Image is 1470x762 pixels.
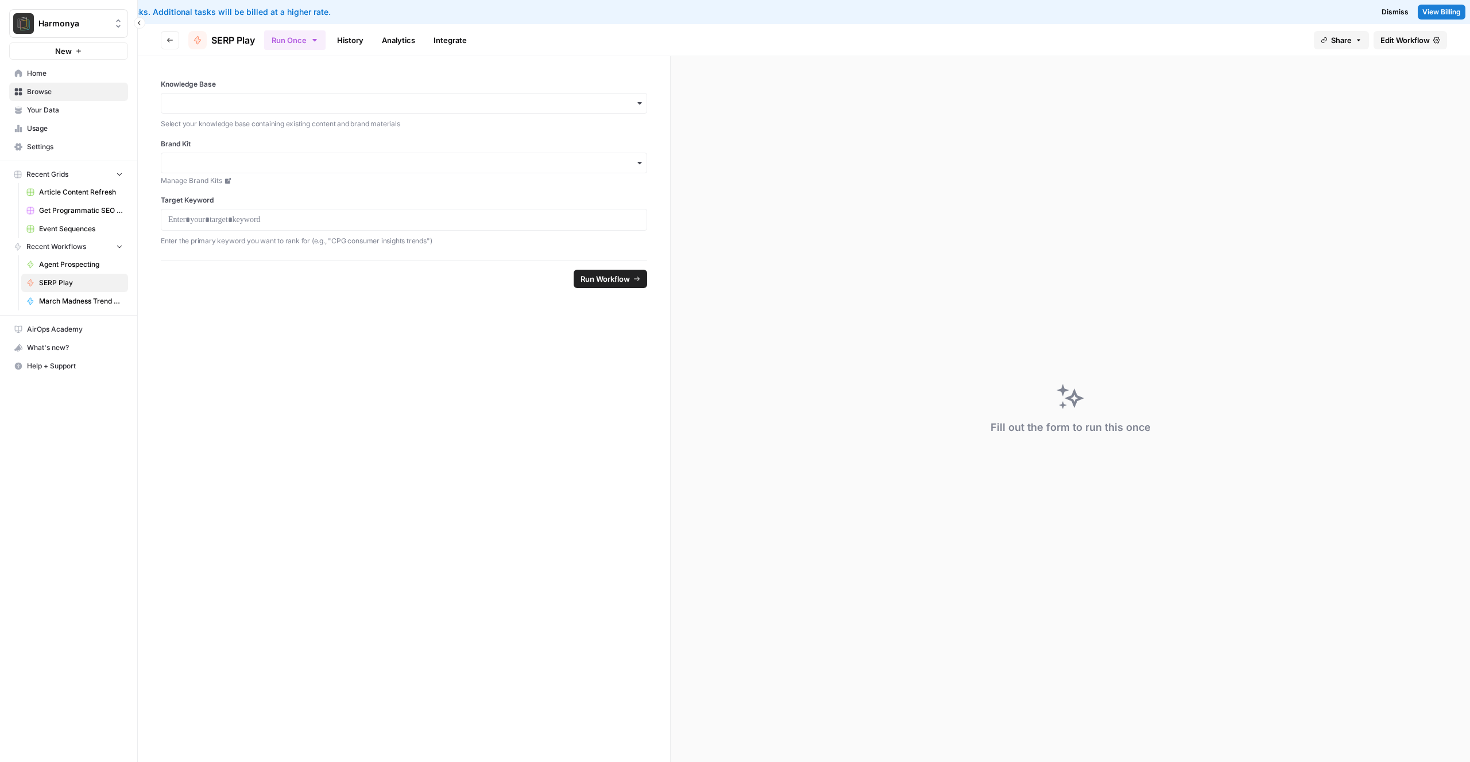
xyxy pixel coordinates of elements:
[13,13,34,34] img: Harmonya Logo
[27,105,123,115] span: Your Data
[27,142,123,152] span: Settings
[264,30,326,50] button: Run Once
[9,320,128,339] a: AirOps Academy
[581,273,630,285] span: Run Workflow
[26,242,86,252] span: Recent Workflows
[39,205,123,216] span: Get Programmatic SEO Keyword Ideas
[9,119,128,138] a: Usage
[427,31,474,49] a: Integrate
[39,224,123,234] span: Event Sequences
[38,18,108,29] span: Harmonya
[188,31,255,49] a: SERP Play
[574,270,647,288] button: Run Workflow
[1380,34,1430,46] span: Edit Workflow
[1382,7,1409,17] span: Dismiss
[161,176,647,186] a: Manage Brand Kits
[21,255,128,274] a: Agent Prospecting
[26,169,68,180] span: Recent Grids
[9,357,128,375] button: Help + Support
[9,166,128,183] button: Recent Grids
[27,324,123,335] span: AirOps Academy
[27,123,123,134] span: Usage
[9,83,128,101] a: Browse
[9,64,128,83] a: Home
[375,31,422,49] a: Analytics
[27,87,123,97] span: Browse
[161,139,647,149] label: Brand Kit
[1377,5,1413,20] button: Dismiss
[161,79,647,90] label: Knowledge Base
[39,278,123,288] span: SERP Play
[161,118,647,130] p: Select your knowledge base containing existing content and brand materials
[161,195,647,205] label: Target Keyword
[330,31,370,49] a: History
[21,201,128,220] a: Get Programmatic SEO Keyword Ideas
[55,45,72,57] span: New
[211,33,255,47] span: SERP Play
[21,292,128,310] a: March Madness Trend Posts
[9,42,128,60] button: New
[161,235,647,247] p: Enter the primary keyword you want to rank for (e.g., "CPG consumer insights trends")
[39,259,123,270] span: Agent Prospecting
[27,68,123,79] span: Home
[9,238,128,255] button: Recent Workflows
[39,296,123,306] span: March Madness Trend Posts
[9,339,128,357] button: What's new?
[9,6,852,18] div: You've used your included tasks. Additional tasks will be billed at a higher rate.
[27,361,123,371] span: Help + Support
[9,9,128,38] button: Workspace: Harmonya
[21,183,128,201] a: Article Content Refresh
[9,101,128,119] a: Your Data
[21,274,128,292] a: SERP Play
[1418,5,1465,20] a: View Billing
[10,339,127,356] div: What's new?
[9,138,128,156] a: Settings
[1314,31,1369,49] button: Share
[21,220,128,238] a: Event Sequences
[991,419,1151,436] div: Fill out the form to run this once
[39,187,123,197] span: Article Content Refresh
[1374,31,1447,49] a: Edit Workflow
[1331,34,1352,46] span: Share
[1422,7,1461,17] span: View Billing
